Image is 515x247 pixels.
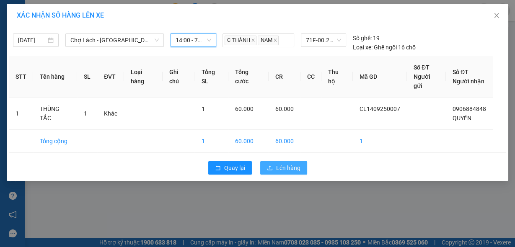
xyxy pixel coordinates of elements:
th: Tổng SL [194,56,228,98]
td: 1 [194,130,228,153]
span: NAM [258,36,279,45]
span: 14:00 - 71F-00.247 [176,34,211,46]
td: Tổng cộng [33,130,77,153]
span: Người gửi [414,73,430,89]
th: ĐVT [97,56,124,98]
span: CL1409250007 [360,105,400,112]
td: 60.000 [228,130,269,153]
span: Số ghế: [353,33,372,43]
span: Quay lại [224,163,245,172]
span: upload [267,165,273,172]
th: Tên hàng [33,56,77,98]
th: Ghi chú [163,56,195,98]
td: 1 [9,98,33,130]
span: rollback [215,165,221,172]
span: Loại xe: [353,43,373,52]
td: 60.000 [269,130,300,153]
th: STT [9,56,33,98]
button: Close [485,4,508,28]
th: SL [77,56,97,98]
td: 1 [353,130,407,153]
span: close [251,38,255,42]
input: 14/09/2025 [18,36,46,45]
span: Số ĐT [414,64,430,71]
span: 60.000 [275,105,294,112]
th: Thu hộ [321,56,353,98]
div: 19 [353,33,380,43]
td: THÙNG TẮC [33,98,77,130]
th: Mã GD [353,56,407,98]
span: Chợ Lách - Sài Gòn [70,34,159,46]
button: uploadLên hàng [260,161,307,175]
span: close [493,12,500,19]
span: XÁC NHẬN SỐ HÀNG LÊN XE [17,11,104,19]
span: 1 [84,110,87,117]
span: 1 [201,105,204,112]
th: CC [300,56,321,98]
th: Loại hàng [124,56,162,98]
span: close [273,38,277,42]
span: Lên hàng [276,163,300,172]
span: Người nhận [453,78,484,85]
span: C THÀNH [225,36,256,45]
button: rollbackQuay lại [208,161,252,175]
div: Ghế ngồi 16 chỗ [353,43,416,52]
span: QUYỀN [453,115,471,121]
span: 60.000 [235,105,254,112]
th: CR [269,56,300,98]
td: Khác [97,98,124,130]
span: Số ĐT [453,69,468,75]
th: Tổng cước [228,56,269,98]
span: 0906884848 [453,105,486,112]
span: down [154,38,159,43]
span: 71F-00.247 [306,34,341,46]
